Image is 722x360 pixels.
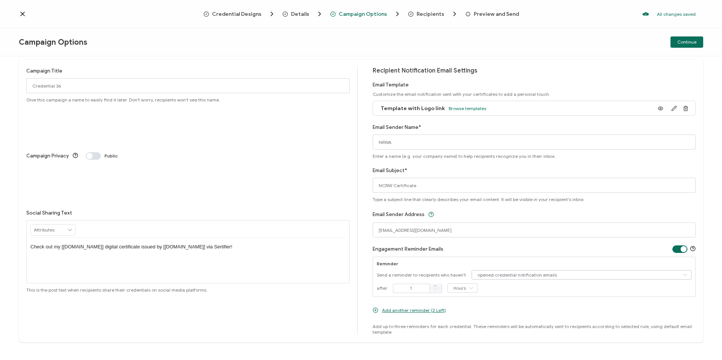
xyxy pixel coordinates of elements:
[381,105,445,112] span: Template with Logo link
[212,11,261,17] span: Credential Designs
[30,244,346,250] p: Check out my [[DOMAIN_NAME]] digital certificate issued by [[DOMAIN_NAME]] via Sertifier!
[19,38,87,47] span: Campaign Options
[465,11,519,17] span: Preview and Send
[373,178,696,193] input: Subject
[26,153,69,159] label: Campaign Privacy
[373,153,556,159] span: Enter a name (e.g. your company name) to help recipients recognize you in their inbox.
[26,210,72,216] label: Social Sharing Text
[203,10,519,18] div: Breadcrumb
[26,68,62,74] label: Campaign Title
[447,283,478,293] input: Select
[339,11,387,17] span: Campaign Options
[105,153,118,159] span: Public
[373,124,421,130] label: Email Sender Name*
[373,82,409,88] label: Email Template
[373,197,585,202] span: Type a subject line that clearly describes your email content. It will be visible in your recipie...
[330,10,401,18] span: Campaign Options
[377,261,398,266] span: Reminder
[26,97,220,103] span: Give this campaign a name to easily find it later. Don't worry, recipients won't see this name.
[373,212,425,217] label: Email Sender Address
[373,168,407,173] label: Email Subject*
[373,67,477,74] span: Recipient Notification Email Settings
[670,36,703,48] button: Continue
[26,78,350,93] input: Campaign Options
[474,11,519,17] span: Preview and Send
[203,10,276,18] span: Credential Designs
[26,287,208,293] span: This is the post text when recipients share their credentials on social media platforms.
[373,135,696,150] input: Name
[382,307,446,313] span: Add another reminder (2 Left)
[417,11,444,17] span: Recipients
[657,11,696,17] p: All changes saved
[449,106,486,111] span: Browse templates
[408,10,458,18] span: Recipients
[373,91,550,97] span: Customize the email notification sent with your certificates to add a personal touch.
[684,324,722,360] iframe: Chat Widget
[373,222,696,237] input: verified@credentials.thenrwa.org
[377,285,387,291] span: after
[282,10,323,18] span: Details
[377,272,466,278] span: Send a reminder to recipients who haven't
[472,270,692,280] input: Select
[373,246,443,252] label: Engagement Reminder Emails
[31,225,75,235] input: Attributes
[291,11,309,17] span: Details
[677,40,696,44] span: Continue
[373,324,696,335] span: Add up to three reminders for each credential. These reminders will be automatically sent to reci...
